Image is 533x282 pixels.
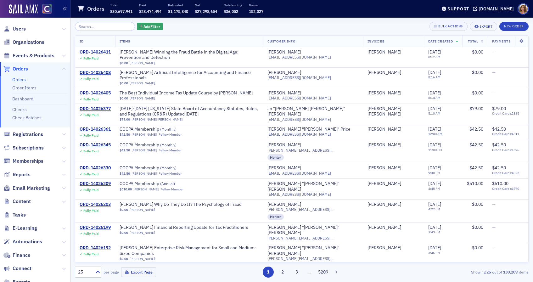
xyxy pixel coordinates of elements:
a: [PERSON_NAME] [130,81,155,85]
div: ORD-14026192 [80,245,111,251]
a: Checks [12,107,27,112]
a: [PERSON_NAME] [267,70,301,76]
span: — [492,245,496,251]
div: ORD-14026411 [80,49,111,55]
a: Memberships [3,158,43,165]
span: Email Marketing [13,185,50,192]
span: [DATE] [428,201,441,207]
button: 3 [291,267,302,278]
a: [PERSON_NAME] [367,202,401,207]
div: Fully Paid [83,133,98,138]
span: $28,474,494 [139,9,161,14]
span: Events & Products [13,52,54,59]
span: Jim Gilbert [367,202,419,207]
a: COCPA Membership (Monthly) [120,127,199,132]
a: [PERSON_NAME] [PERSON_NAME] [367,106,419,117]
a: [PERSON_NAME] [367,181,401,187]
div: [DOMAIN_NAME] [479,6,514,12]
div: ORD-14026203 [80,202,111,207]
span: Wendell Walker [367,70,419,76]
time: 4:45 PM [428,186,440,191]
div: [PERSON_NAME] [367,245,401,251]
span: [DATE] [428,245,441,251]
p: Items [249,3,263,7]
a: [PERSON_NAME] [367,127,401,132]
span: Peter Schoomaker [367,142,419,148]
a: E-Learning [3,225,37,232]
time: 5:10 AM [428,111,440,116]
span: $79.00 [469,106,483,111]
div: Fully Paid [83,149,98,153]
span: $0.00 [120,257,128,261]
a: ORD-14026405 [80,90,111,96]
a: Dashboard [12,96,33,102]
button: Export Page [121,267,156,277]
div: Jo "[PERSON_NAME] [PERSON_NAME]" [PERSON_NAME] [267,106,359,117]
span: $30,697,941 [110,9,132,14]
span: Wendell Walker [367,90,419,96]
a: [PERSON_NAME] [267,202,301,207]
span: Date Created [428,39,453,43]
span: Automations [13,238,42,245]
span: [EMAIL_ADDRESS][DOMAIN_NAME] [267,96,331,100]
div: ORD-14026361 [80,127,111,132]
span: Connect [13,265,31,272]
span: … [306,269,314,275]
span: $510.00 [492,181,508,186]
span: ( Monthly ) [160,142,177,147]
span: Content [13,198,31,205]
span: — [492,224,496,230]
a: [PERSON_NAME] Enterprise Risk Management for Small and Medium-Sized Companies [120,245,259,256]
span: Scott Dement [367,225,419,230]
a: COCPA Membership (Monthly) [120,165,199,171]
span: Orders [13,65,28,72]
div: [PERSON_NAME] [267,142,301,148]
a: [DATE]-[DATE] [US_STATE] State Board of Accountancy Statutes, Rules, and Regulations (CR&R) Updat... [120,106,259,117]
a: [PERSON_NAME] [PERSON_NAME] [132,117,182,121]
span: [DATE] [428,126,441,132]
span: COCPA Membership [120,127,199,132]
div: ORD-14026345 [80,142,111,148]
p: Outstanding [224,3,242,7]
a: [PERSON_NAME] [367,70,401,76]
div: Fully Paid [83,209,98,213]
div: [PERSON_NAME] [267,49,301,55]
a: [PERSON_NAME] [367,225,401,230]
time: 8:17 AM [428,54,440,59]
span: COCPA Membership [120,165,199,171]
span: Add Filter [143,24,160,29]
div: Export [480,25,492,28]
h1: Orders [87,5,104,13]
span: [DATE] [428,224,441,230]
button: 1 [263,267,274,278]
button: Bulk Actions [429,22,468,31]
a: [PERSON_NAME] [267,165,301,171]
span: ( Monthly ) [160,165,177,170]
span: Total [468,39,478,43]
a: [PERSON_NAME] "[PERSON_NAME]" Price [267,127,351,132]
span: Wendell Walker [367,49,419,55]
span: Rob Price [367,127,419,132]
a: [PERSON_NAME] [130,61,155,65]
span: — [492,201,496,207]
span: 2024-2025 Colorado State Board of Accountancy Statutes, Rules, and Regulations (CR&R) Updated Feb... [120,106,259,117]
span: $0.00 [120,231,128,235]
a: [PERSON_NAME] "[PERSON_NAME]" [PERSON_NAME] [267,181,359,192]
time: 3:49 PM [428,230,440,234]
span: $0.00 [472,201,483,207]
a: ORD-14026377 [80,106,111,112]
span: Memberships [13,158,43,165]
span: COCPA Membership [120,181,199,187]
span: Organizations [13,39,44,46]
span: Credit Card x4611 [492,132,524,136]
img: SailAMX [42,4,52,14]
a: Email Marketing [3,185,50,192]
span: $42.50 [469,165,483,171]
div: ORD-14026209 [80,181,111,187]
div: Fully Paid [83,77,98,81]
span: $0.00 [472,49,483,55]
